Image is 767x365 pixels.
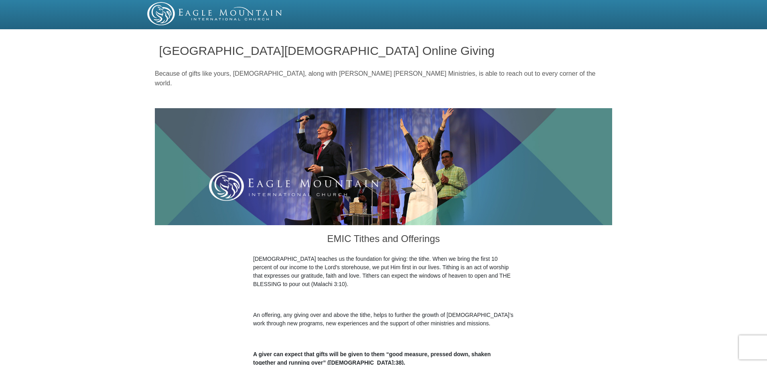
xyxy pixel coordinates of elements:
img: EMIC [147,2,283,25]
h3: EMIC Tithes and Offerings [253,225,514,255]
h1: [GEOGRAPHIC_DATA][DEMOGRAPHIC_DATA] Online Giving [159,44,608,57]
p: An offering, any giving over and above the tithe, helps to further the growth of [DEMOGRAPHIC_DAT... [253,311,514,328]
p: Because of gifts like yours, [DEMOGRAPHIC_DATA], along with [PERSON_NAME] [PERSON_NAME] Ministrie... [155,69,612,88]
p: [DEMOGRAPHIC_DATA] teaches us the foundation for giving: the tithe. When we bring the first 10 pe... [253,255,514,288]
